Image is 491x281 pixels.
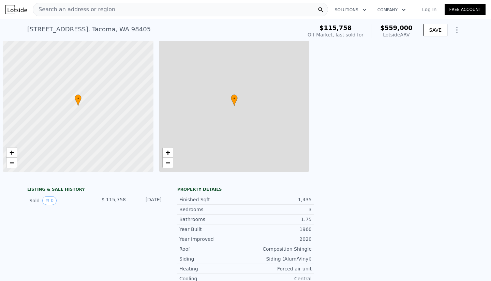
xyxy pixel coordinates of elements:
[5,5,27,14] img: Lotside
[179,216,245,223] div: Bathrooms
[6,147,17,158] a: Zoom in
[319,24,352,31] span: $115,758
[245,236,312,243] div: 2020
[179,226,245,233] div: Year Built
[372,4,411,16] button: Company
[179,265,245,272] div: Heating
[245,265,312,272] div: Forced air unit
[163,147,173,158] a: Zoom in
[179,246,245,252] div: Roof
[10,148,14,157] span: +
[245,206,312,213] div: 3
[245,196,312,203] div: 1,435
[450,23,464,37] button: Show Options
[329,4,372,16] button: Solutions
[27,187,164,193] div: LISTING & SALE HISTORY
[179,206,245,213] div: Bedrooms
[102,197,126,202] span: $ 115,758
[10,158,14,167] span: −
[179,196,245,203] div: Finished Sqft
[33,5,115,14] span: Search an address or region
[445,4,486,15] a: Free Account
[414,6,445,13] a: Log In
[380,31,413,38] div: Lotside ARV
[27,25,151,34] div: [STREET_ADDRESS] , Tacoma , WA 98405
[6,158,17,168] a: Zoom out
[165,158,170,167] span: −
[75,95,81,102] span: •
[177,187,314,192] div: Property details
[131,196,162,205] div: [DATE]
[179,236,245,243] div: Year Improved
[308,31,363,38] div: Off Market, last sold for
[423,24,447,36] button: SAVE
[165,148,170,157] span: +
[75,94,81,106] div: •
[380,24,413,31] span: $559,000
[179,255,245,262] div: Siding
[245,246,312,252] div: Composition Shingle
[231,95,238,102] span: •
[245,216,312,223] div: 1.75
[163,158,173,168] a: Zoom out
[245,255,312,262] div: Siding (Alum/Vinyl)
[29,196,90,205] div: Sold
[245,226,312,233] div: 1960
[231,94,238,106] div: •
[42,196,57,205] button: View historical data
